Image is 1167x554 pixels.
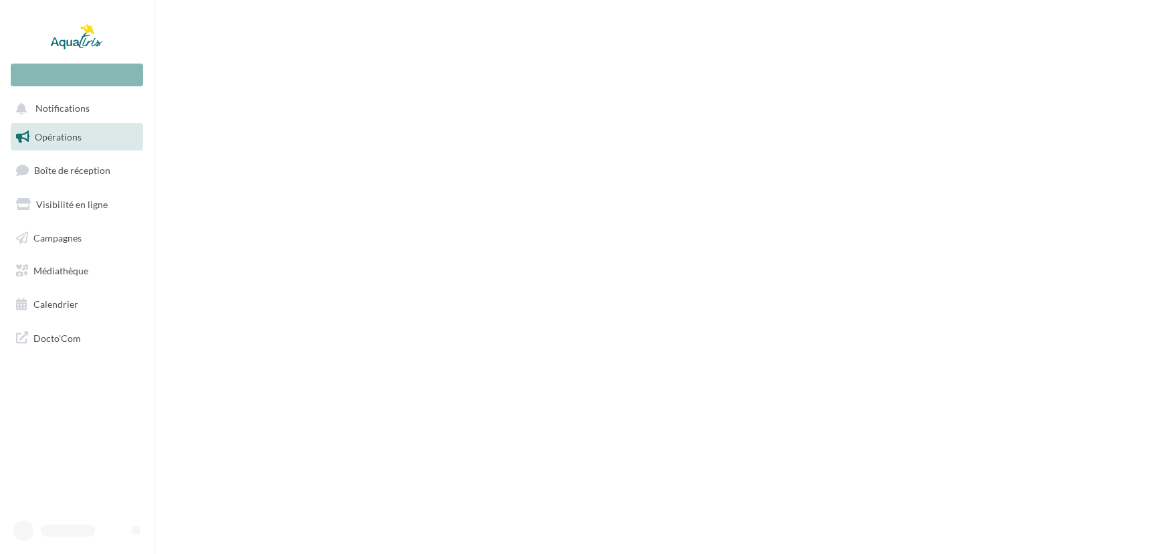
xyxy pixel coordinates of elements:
a: Boîte de réception [8,156,146,185]
a: Docto'Com [8,324,146,352]
span: Opérations [35,131,82,143]
a: Visibilité en ligne [8,191,146,219]
span: Boîte de réception [34,165,110,176]
div: Nouvelle campagne [11,64,143,86]
span: Médiathèque [33,265,88,276]
span: Notifications [35,103,90,114]
a: Calendrier [8,290,146,318]
a: Opérations [8,123,146,151]
span: Campagnes [33,232,82,243]
span: Calendrier [33,298,78,310]
span: Docto'Com [33,329,81,347]
span: Visibilité en ligne [36,199,108,210]
a: Campagnes [8,224,146,252]
a: Médiathèque [8,257,146,285]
